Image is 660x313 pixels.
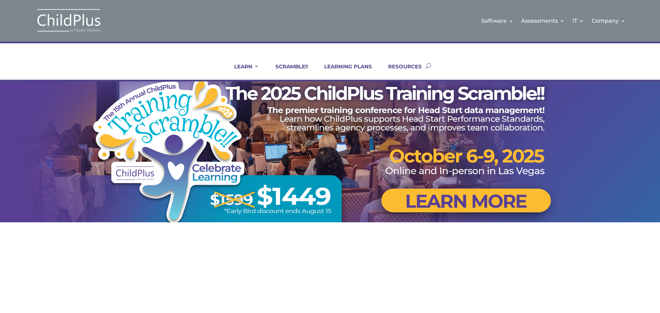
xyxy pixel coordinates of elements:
a: LEARNING PLANS [316,63,372,80]
a: Assessments [521,7,565,35]
a: Company [592,7,626,35]
a: SCRAMBLE!! [267,63,308,80]
a: IT [572,7,584,35]
a: RESOURCES [379,63,422,80]
a: Software [481,7,514,35]
a: LEARN [225,63,259,80]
